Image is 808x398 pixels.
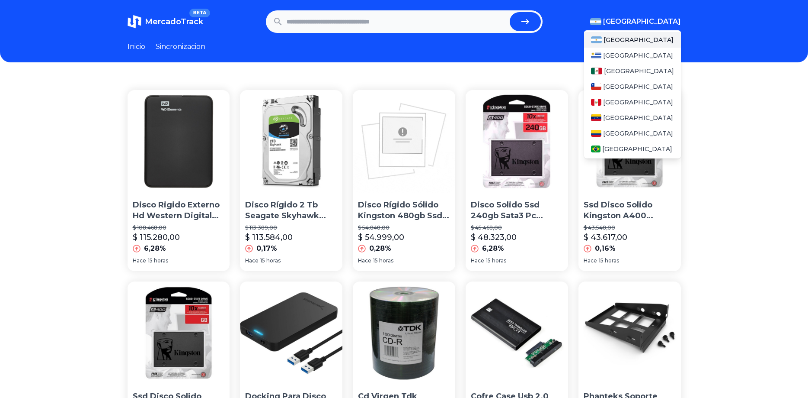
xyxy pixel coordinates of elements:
[486,257,506,264] span: 15 horas
[603,51,673,60] span: [GEOGRAPHIC_DATA]
[240,90,342,271] a: Disco Rígido 2 Tb Seagate Skyhawk Simil Purple Wd Dvr CctDisco Rígido 2 Tb Seagate Skyhawk Simil ...
[353,90,455,271] a: Disco Rígido Sólido Kingston 480gb Ssd Now A400 Sata3 2.5Disco Rígido Sólido Kingston 480gb Ssd N...
[148,257,168,264] span: 15 horas
[584,48,681,63] a: Uruguay[GEOGRAPHIC_DATA]
[591,146,601,152] img: Brasil
[373,257,393,264] span: 15 horas
[133,200,225,221] p: Disco Rigido Externo Hd Western Digital 1tb Usb 3.0 Win/mac
[584,141,681,157] a: Brasil[GEOGRAPHIC_DATA]
[128,15,141,29] img: MercadoTrack
[128,90,230,193] img: Disco Rigido Externo Hd Western Digital 1tb Usb 3.0 Win/mac
[603,98,673,107] span: [GEOGRAPHIC_DATA]
[584,126,681,141] a: Colombia[GEOGRAPHIC_DATA]
[603,82,673,91] span: [GEOGRAPHIC_DATA]
[358,224,450,231] p: $ 54.848,00
[591,99,601,106] img: Peru
[145,17,203,26] span: MercadoTrack
[466,282,568,384] img: Cofre Case Usb 2.0 Disco Rígido Hd 2.5 Sata De Notebook
[133,257,146,264] span: Hace
[590,18,601,25] img: Argentina
[603,16,681,27] span: [GEOGRAPHIC_DATA]
[599,257,619,264] span: 15 horas
[584,200,676,221] p: Ssd Disco Solido Kingston A400 240gb Pc Gamer Sata 3
[128,90,230,271] a: Disco Rigido Externo Hd Western Digital 1tb Usb 3.0 Win/macDisco Rigido Externo Hd Western Digita...
[128,15,203,29] a: MercadoTrackBETA
[591,52,601,59] img: Uruguay
[128,42,145,52] a: Inicio
[353,90,455,193] img: Disco Rígido Sólido Kingston 480gb Ssd Now A400 Sata3 2.5
[240,90,342,193] img: Disco Rígido 2 Tb Seagate Skyhawk Simil Purple Wd Dvr Cct
[260,257,281,264] span: 15 horas
[240,282,342,384] img: Docking Para Disco Rigido - Sabrent - 2.5 - Usb 3.0 Hdd/ssd
[471,231,517,243] p: $ 48.323,00
[133,231,180,243] p: $ 115.280,00
[471,224,563,231] p: $ 45.468,00
[128,282,230,384] img: Ssd Disco Solido Kingston A400 240gb Sata 3 Simil Uv400
[584,231,627,243] p: $ 43.617,00
[584,224,676,231] p: $ 43.548,00
[584,32,681,48] a: Argentina[GEOGRAPHIC_DATA]
[578,90,681,193] img: Ssd Disco Solido Kingston A400 240gb Pc Gamer Sata 3
[584,257,597,264] span: Hace
[156,42,205,52] a: Sincronizacion
[471,257,484,264] span: Hace
[466,90,568,271] a: Disco Solido Ssd 240gb Sata3 Pc Notebook MacDisco Solido Ssd 240gb Sata3 Pc Notebook Mac$ 45.468,...
[591,130,601,137] img: Colombia
[144,243,166,254] p: 6,28%
[603,129,673,138] span: [GEOGRAPHIC_DATA]
[584,94,681,110] a: Peru[GEOGRAPHIC_DATA]
[245,200,337,221] p: Disco Rígido 2 Tb Seagate Skyhawk Simil Purple Wd Dvr Cct
[256,243,277,254] p: 0,17%
[591,114,601,121] img: Venezuela
[353,282,455,384] img: Cd Virgen Tdk Estampad,700mb 80 Minutos Bulk X100,avellaneda
[482,243,504,254] p: 6,28%
[358,257,371,264] span: Hace
[584,110,681,126] a: Venezuela[GEOGRAPHIC_DATA]
[578,90,681,271] a: Ssd Disco Solido Kingston A400 240gb Pc Gamer Sata 3Ssd Disco Solido Kingston A400 240gb Pc Gamer...
[603,113,673,122] span: [GEOGRAPHIC_DATA]
[604,67,674,75] span: [GEOGRAPHIC_DATA]
[466,90,568,193] img: Disco Solido Ssd 240gb Sata3 Pc Notebook Mac
[595,243,616,254] p: 0,16%
[578,282,681,384] img: Phanteks Soporte Hdd Modular Para Disco 3.5 - 2.5 Metálico
[358,200,450,221] p: Disco Rígido Sólido Kingston 480gb Ssd Now A400 Sata3 2.5
[602,145,672,153] span: [GEOGRAPHIC_DATA]
[358,231,404,243] p: $ 54.999,00
[590,16,681,27] button: [GEOGRAPHIC_DATA]
[245,257,259,264] span: Hace
[245,224,337,231] p: $ 113.389,00
[189,9,210,17] span: BETA
[604,36,674,44] span: [GEOGRAPHIC_DATA]
[584,63,681,79] a: Mexico[GEOGRAPHIC_DATA]
[369,243,391,254] p: 0,28%
[471,200,563,221] p: Disco Solido Ssd 240gb Sata3 Pc Notebook Mac
[591,68,602,74] img: Mexico
[245,231,293,243] p: $ 113.584,00
[591,36,602,43] img: Argentina
[591,83,601,90] img: Chile
[584,79,681,94] a: Chile[GEOGRAPHIC_DATA]
[133,224,225,231] p: $ 108.468,00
